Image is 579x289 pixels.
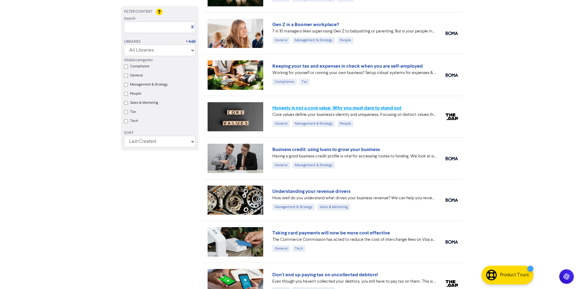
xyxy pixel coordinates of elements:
a: + Add [186,39,195,45]
img: boma_accounting [446,198,458,202]
label: General [130,73,143,78]
label: Management & Strategy [130,82,168,87]
div: Sales & Marketing [317,204,350,210]
div: Filter Content [124,9,195,15]
div: Global categories [124,58,195,63]
div: General [272,37,290,44]
img: thegap [446,280,458,287]
img: boma [446,157,458,160]
img: boma [446,32,458,35]
a: Gen Z in a Boomer workplace? [272,22,339,28]
div: People [337,120,353,127]
iframe: Chat Widget [549,260,579,289]
label: Sales & Marketing [130,100,158,106]
div: Management & Strategy [292,37,335,44]
div: Management & Strategy [292,120,335,127]
div: General [272,120,290,127]
div: Having a good business credit profile is vital for accessing routes to funding. We look at six di... [272,153,436,160]
div: 7 in 10 managers liken supervising Gen Z to babysitting or parenting. But is your people manageme... [272,28,436,35]
div: Sort [124,130,195,136]
div: Even though you haven’t collected your debtors, you still have to pay tax on them. This is becaus... [272,278,436,285]
div: Libraries [124,39,141,45]
div: Management & Strategy [272,204,315,210]
label: Compliance [130,64,150,69]
a: Taking card payments will now be more cost effective [272,230,390,236]
label: People [130,91,141,96]
img: thegap [446,113,458,120]
div: The Commerce Commission has acted to reduce the cost of interchange fees on Visa and Mastercard p... [272,237,436,243]
div: Tech [292,245,305,252]
div: General [272,162,290,169]
a: Don't end up paying tax on uncollected debtors! [272,272,378,278]
div: Compliance [272,79,297,85]
div: Working for yourself or running your own business? Setup robust systems for expenses & tax requir... [272,70,436,76]
div: General [272,245,290,252]
div: Tax [299,79,310,85]
span: Search [124,16,136,22]
a: Honesty is not a core value: Why you must dare to stand out [272,105,402,111]
div: How well do you understand what drives your business revenue? We can help you review your numbers... [272,195,436,201]
div: People [337,37,353,44]
img: boma_accounting [446,73,458,77]
a: Business credit: using loans to grow your business [272,146,380,153]
label: Tech [130,118,138,124]
label: Tax [130,109,136,115]
a: Understanding your revenue drivers [272,188,350,194]
a: Keeping your tax and expenses in check when you are self-employed [272,63,423,69]
a: X [191,25,194,29]
div: Management & Strategy [292,162,335,169]
div: Core values define your business's identity and uniqueness. Focusing on distinct values that refl... [272,112,436,118]
img: boma [446,240,458,244]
